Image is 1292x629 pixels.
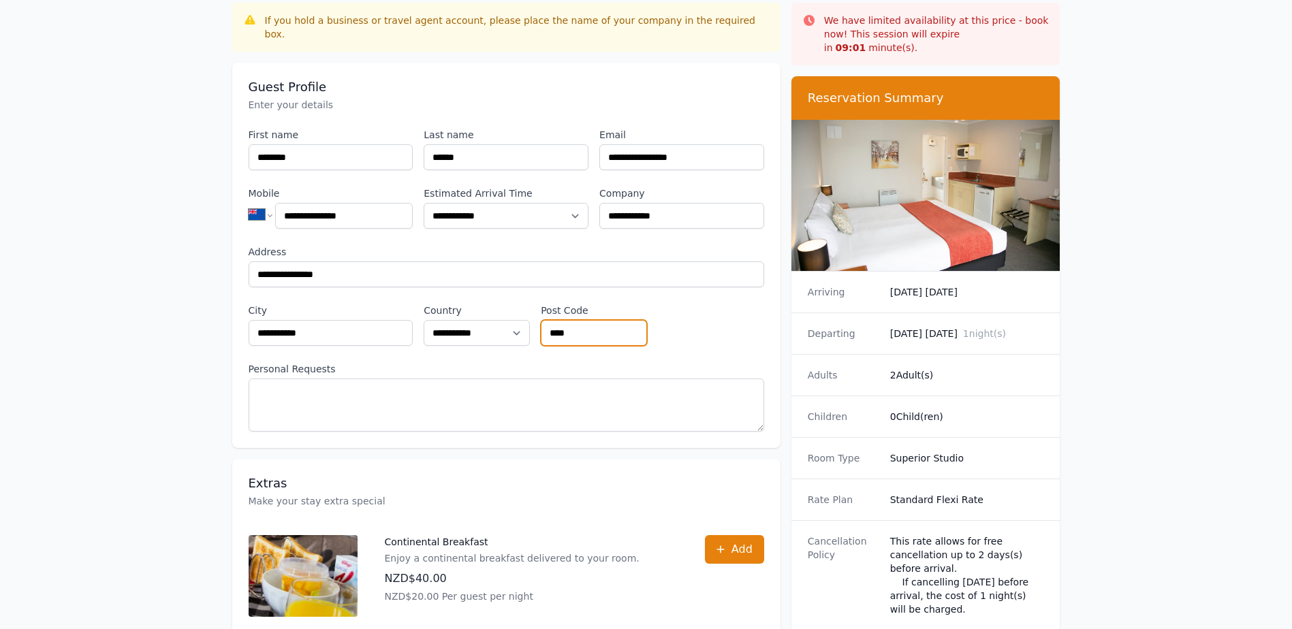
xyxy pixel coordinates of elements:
label: Estimated Arrival Time [424,187,588,200]
p: Enter your details [249,98,764,112]
dt: Adults [808,368,879,382]
dt: Arriving [808,285,879,299]
dd: [DATE] [DATE] [890,285,1044,299]
label: Company [599,187,764,200]
label: Mobile [249,187,413,200]
dt: Cancellation Policy [808,534,879,616]
p: NZD$40.00 [385,570,640,587]
p: Continental Breakfast [385,535,640,549]
label: First name [249,128,413,142]
h3: Reservation Summary [808,90,1044,106]
span: 1 night(s) [963,328,1006,339]
label: Last name [424,128,588,142]
dd: Standard Flexi Rate [890,493,1044,506]
p: NZD$20.00 Per guest per night [385,590,640,603]
dd: 2 Adult(s) [890,368,1044,382]
button: Add [705,535,764,564]
label: City [249,304,413,317]
img: Continental Breakfast [249,535,358,617]
dd: [DATE] [DATE] [890,327,1044,340]
dt: Departing [808,327,879,340]
dd: Superior Studio [890,451,1044,465]
h3: Extras [249,475,764,491]
div: If you hold a business or travel agent account, please place the name of your company in the requ... [265,14,770,41]
span: Add [731,541,753,558]
dd: 0 Child(ren) [890,410,1044,423]
h3: Guest Profile [249,79,764,95]
strong: 09 : 01 [836,42,866,53]
dt: Rate Plan [808,493,879,506]
dt: Children [808,410,879,423]
label: Personal Requests [249,362,764,376]
p: Enjoy a continental breakfast delivered to your room. [385,551,640,565]
div: This rate allows for free cancellation up to 2 days(s) before arrival. If cancelling [DATE] befor... [890,534,1044,616]
label: Post Code [541,304,647,317]
label: Country [424,304,530,317]
dt: Room Type [808,451,879,465]
p: Make your stay extra special [249,494,764,508]
p: We have limited availability at this price - book now! This session will expire in minute(s). [824,14,1050,54]
label: Email [599,128,764,142]
label: Address [249,245,764,259]
img: Superior Studio [791,120,1060,271]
